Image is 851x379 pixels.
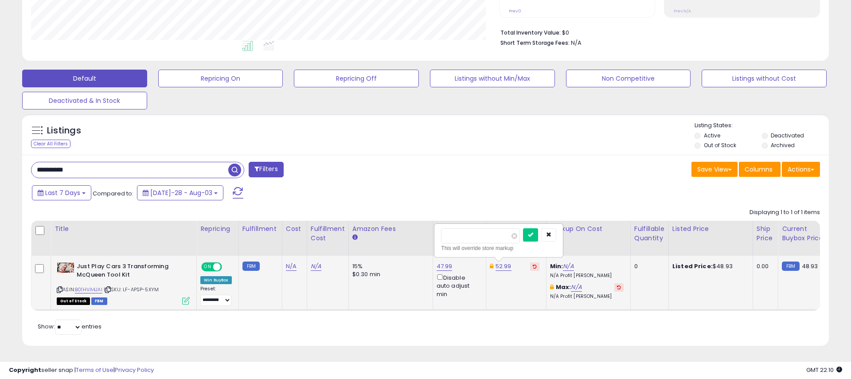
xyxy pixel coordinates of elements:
li: $0 [500,27,813,37]
button: Listings without Cost [702,70,827,87]
a: B01HVA4JAI [75,286,102,293]
span: N/A [571,39,582,47]
div: Clear All Filters [31,140,70,148]
label: Archived [771,141,795,149]
button: Last 7 Days [32,185,91,200]
a: N/A [563,262,574,271]
button: Filters [249,162,283,177]
span: Show: entries [38,322,101,331]
span: 2025-08-11 22:10 GMT [806,366,842,374]
div: Listed Price [672,224,749,234]
th: The percentage added to the cost of goods (COGS) that forms the calculator for Min & Max prices. [546,221,630,256]
button: Columns [739,162,781,177]
a: 52.99 [496,262,511,271]
span: 48.93 [802,262,818,270]
div: Fulfillment Cost [311,224,345,243]
button: Actions [782,162,820,177]
div: Cost [286,224,303,234]
div: Current Buybox Price [782,224,828,243]
b: Min: [550,262,563,270]
div: Win BuyBox [200,276,232,284]
div: 15% [352,262,426,270]
label: Out of Stock [704,141,736,149]
div: 0 [634,262,662,270]
b: Max: [556,283,571,291]
span: [DATE]-28 - Aug-03 [150,188,212,197]
span: Last 7 Days [45,188,80,197]
span: OFF [221,263,235,271]
button: Deactivated & In Stock [22,92,147,109]
small: FBM [242,262,260,271]
div: This will override store markup [441,244,556,253]
div: Amazon Fees [352,224,429,234]
div: ASIN: [57,262,190,304]
b: Just Play Cars 3 Transforming McQueen Tool Kit [77,262,184,281]
a: N/A [311,262,321,271]
small: Prev: N/A [674,8,691,14]
b: Short Term Storage Fees: [500,39,570,47]
img: 51thXYCFV+L._SL40_.jpg [57,262,74,273]
span: FBM [91,297,107,305]
small: FBM [782,262,799,271]
span: | SKU: LF-APSP-5XYM [104,286,159,293]
div: Fulfillable Quantity [634,224,665,243]
div: Ship Price [757,224,774,243]
p: N/A Profit [PERSON_NAME] [550,293,624,300]
strong: Copyright [9,366,41,374]
span: Columns [745,165,773,174]
small: Prev: 0 [509,8,521,14]
a: Terms of Use [76,366,113,374]
label: Deactivated [771,132,804,139]
small: Amazon Fees. [352,234,358,242]
div: $0.30 min [352,270,426,278]
button: Default [22,70,147,87]
div: seller snap | | [9,366,154,375]
a: N/A [571,283,582,292]
button: Listings without Min/Max [430,70,555,87]
p: N/A Profit [PERSON_NAME] [550,273,624,279]
p: Listing States: [695,121,828,130]
a: Privacy Policy [115,366,154,374]
div: Displaying 1 to 1 of 1 items [750,208,820,217]
span: Compared to: [93,189,133,198]
button: Non Competitive [566,70,691,87]
button: [DATE]-28 - Aug-03 [137,185,223,200]
div: Preset: [200,286,232,306]
span: ON [202,263,213,271]
b: Listed Price: [672,262,713,270]
a: N/A [286,262,297,271]
h5: Listings [47,125,81,137]
div: Title [55,224,193,234]
button: Save View [691,162,738,177]
div: $48.93 [672,262,746,270]
div: Disable auto adjust min [437,273,479,298]
button: Repricing On [158,70,283,87]
a: 47.99 [437,262,453,271]
b: Total Inventory Value: [500,29,561,36]
div: Fulfillment [242,224,278,234]
button: Repricing Off [294,70,419,87]
label: Active [704,132,720,139]
span: All listings that are currently out of stock and unavailable for purchase on Amazon [57,297,90,305]
div: 0.00 [757,262,771,270]
div: Repricing [200,224,235,234]
div: Markup on Cost [550,224,627,234]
